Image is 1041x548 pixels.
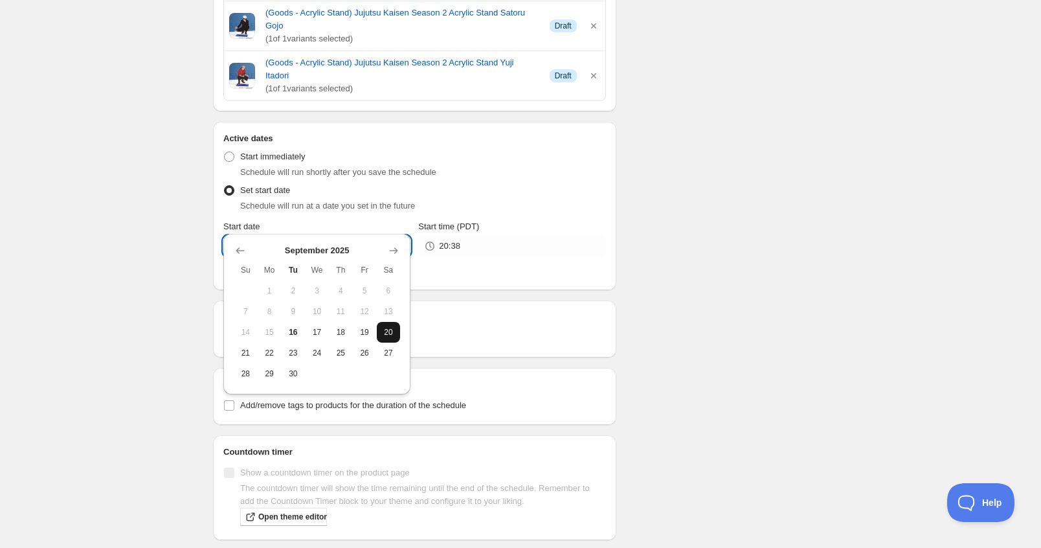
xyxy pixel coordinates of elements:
button: Tuesday September 9 2025 [282,301,306,322]
button: Thursday September 4 2025 [329,280,353,301]
span: 2 [287,286,300,296]
p: The countdown timer will show the time remaining until the end of the schedule. Remember to add t... [240,482,606,508]
span: Tu [287,265,300,275]
span: Fr [358,265,372,275]
h2: Tags [223,378,606,391]
span: 15 [263,327,276,337]
th: Monday [258,260,282,280]
h2: Countdown timer [223,446,606,459]
button: Monday September 8 2025 [258,301,282,322]
span: 29 [263,369,276,379]
button: Sunday September 14 2025 [234,322,258,343]
span: Su [239,265,252,275]
th: Thursday [329,260,353,280]
span: Open theme editor [258,512,327,522]
span: 1 [263,286,276,296]
span: Draft [555,71,572,81]
span: Start immediately [240,152,305,161]
span: 30 [287,369,300,379]
span: 20 [382,327,396,337]
span: 22 [263,348,276,358]
button: Sunday September 21 2025 [234,343,258,363]
button: Monday September 22 2025 [258,343,282,363]
button: Thursday September 25 2025 [329,343,353,363]
span: Th [334,265,348,275]
span: Start date [223,222,260,231]
span: 8 [263,306,276,317]
span: Schedule will run shortly after you save the schedule [240,167,436,177]
button: Today Tuesday September 16 2025 [282,322,306,343]
button: Tuesday September 2 2025 [282,280,306,301]
span: Sa [382,265,396,275]
span: 5 [358,286,372,296]
span: 14 [239,327,252,337]
span: 11 [334,306,348,317]
button: Saturday September 20 2025 [377,322,401,343]
button: Tuesday September 23 2025 [282,343,306,363]
th: Tuesday [282,260,306,280]
h2: Active dates [223,132,606,145]
span: 28 [239,369,252,379]
th: Wednesday [305,260,329,280]
span: We [310,265,324,275]
span: ( 1 of 1 variants selected) [265,82,539,95]
th: Sunday [234,260,258,280]
span: Schedule will run at a date you set in the future [240,201,415,211]
th: Saturday [377,260,401,280]
span: 12 [358,306,372,317]
span: 6 [382,286,396,296]
button: Wednesday September 24 2025 [305,343,329,363]
a: (Goods - Acrylic Stand) Jujutsu Kaisen Season 2 Acrylic Stand Satoru Gojo [265,6,539,32]
span: 3 [310,286,324,296]
button: Wednesday September 10 2025 [305,301,329,322]
a: (Goods - Acrylic Stand) Jujutsu Kaisen Season 2 Acrylic Stand Yuji Itadori [265,56,539,82]
span: Set start date [240,185,290,195]
button: Show next month, October 2025 [385,242,403,260]
h2: Repeating [223,311,606,324]
button: Friday September 5 2025 [353,280,377,301]
button: Thursday September 18 2025 [329,322,353,343]
button: Wednesday September 17 2025 [305,322,329,343]
button: Monday September 29 2025 [258,363,282,384]
span: 17 [310,327,324,337]
button: Monday September 1 2025 [258,280,282,301]
span: 19 [358,327,372,337]
button: Tuesday September 30 2025 [282,363,306,384]
span: 9 [287,306,300,317]
span: Start time (PDT) [418,222,479,231]
span: 13 [382,306,396,317]
span: 21 [239,348,252,358]
span: 4 [334,286,348,296]
button: Friday September 19 2025 [353,322,377,343]
button: Sunday September 7 2025 [234,301,258,322]
button: Friday September 26 2025 [353,343,377,363]
span: Show a countdown timer on the product page [240,468,410,477]
button: Sunday September 28 2025 [234,363,258,384]
span: 24 [310,348,324,358]
button: Show previous month, August 2025 [231,242,249,260]
a: Open theme editor [240,508,327,526]
span: 23 [287,348,300,358]
span: 25 [334,348,348,358]
th: Friday [353,260,377,280]
span: 27 [382,348,396,358]
span: ( 1 of 1 variants selected) [265,32,539,45]
iframe: Toggle Customer Support [947,483,1015,522]
span: 16 [287,327,300,337]
button: Thursday September 11 2025 [329,301,353,322]
span: 18 [334,327,348,337]
span: 10 [310,306,324,317]
span: Draft [555,21,572,31]
span: 7 [239,306,252,317]
button: Friday September 12 2025 [353,301,377,322]
button: Saturday September 13 2025 [377,301,401,322]
span: Mo [263,265,276,275]
button: Saturday September 27 2025 [377,343,401,363]
span: 26 [358,348,372,358]
button: Wednesday September 3 2025 [305,280,329,301]
button: Saturday September 6 2025 [377,280,401,301]
button: Monday September 15 2025 [258,322,282,343]
span: Add/remove tags to products for the duration of the schedule [240,400,466,410]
